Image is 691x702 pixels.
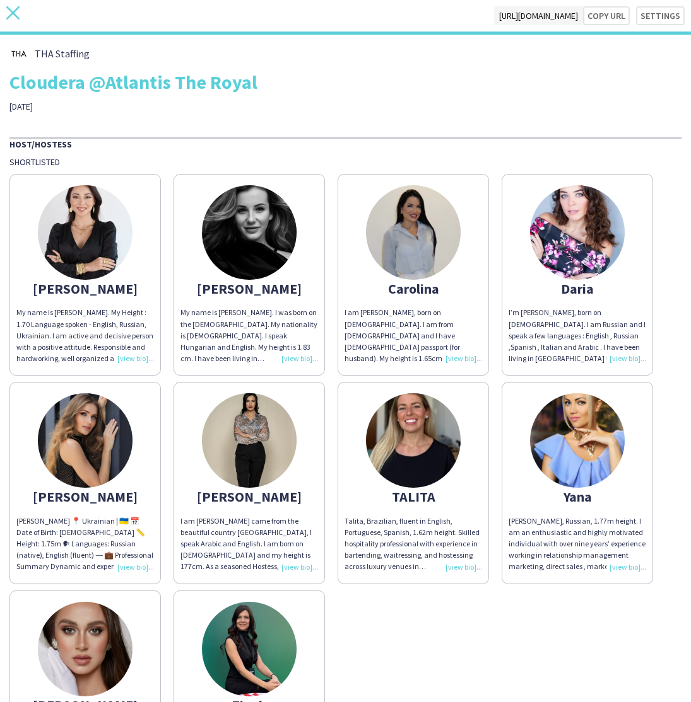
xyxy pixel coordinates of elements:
div: Host/Hostess [9,137,682,150]
div: My name is [PERSON_NAME]. My Height : 1.70 Language spoken - English, Russian, Ukrainian. I am ac... [16,307,154,364]
div: [PERSON_NAME] [16,283,154,294]
div: [PERSON_NAME], Russian, 1.77m height. I am an enthusiastic and highly motivated individual with o... [509,515,646,573]
div: I am [PERSON_NAME] came from the beautiful country [GEOGRAPHIC_DATA], I speak Arabic and English.... [180,515,318,573]
img: thumb-8fa862a2-4ba6-4d8c-b812-4ab7bb08ac6d.jpg [202,602,297,696]
img: thumb-68c942ab34c2e.jpg [366,393,461,488]
div: [PERSON_NAME] [180,283,318,294]
span: I’m [PERSON_NAME], born on [DEMOGRAPHIC_DATA]. I am Russian and I speak a few languages : English... [509,308,646,420]
img: thumb-68d93c9068ed6.jpeg [366,185,461,280]
span: THA Staffing [35,48,90,59]
div: [PERSON_NAME] 📍 Ukrainian | 🇺🇦 📅 Date of Birth: [DEMOGRAPHIC_DATA] 📏 Height: 1.75m 🗣 Languages: R... [16,515,154,573]
div: Shortlisted [9,156,682,168]
div: My name is [PERSON_NAME]. I was born on the [DEMOGRAPHIC_DATA]. My nationality is [DEMOGRAPHIC_DA... [180,307,318,364]
img: thumb-63a9b2e02f6f4.png [530,393,625,488]
div: Daria [509,283,646,294]
img: thumb-66f58db5b7d32.jpeg [38,185,133,280]
div: Yana [509,491,646,502]
div: Talita, Brazilian, fluent in English, Portuguese, Spanish, 1.62m height. Skilled hospitality prof... [345,515,482,573]
img: thumb-0b1c4840-441c-4cf7-bc0f-fa59e8b685e2..jpg [9,44,28,63]
img: thumb-16475042836232eb9b597b1.jpeg [38,393,133,488]
img: thumb-600d1df0b6967.jpeg [530,185,625,280]
img: thumb-67126dc907f79.jpeg [202,393,297,488]
img: thumb-67dbbf4d779c2.jpeg [202,185,297,280]
button: Copy url [583,6,630,25]
div: [DATE] [9,101,245,112]
div: Cloudera @Atlantis The Royal [9,72,682,91]
img: thumb-a9fbda4c-252d-425b-af8b-91dde0a5ca79.jpg [38,602,133,696]
div: TALITA [345,491,482,502]
div: [PERSON_NAME] [16,491,154,502]
div: I am [PERSON_NAME], born on [DEMOGRAPHIC_DATA]. I am from [DEMOGRAPHIC_DATA] and I have [DEMOGRAP... [345,307,482,364]
div: [PERSON_NAME] [180,491,318,502]
div: Carolina [345,283,482,294]
span: [URL][DOMAIN_NAME] [494,6,583,25]
button: Settings [636,6,685,25]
